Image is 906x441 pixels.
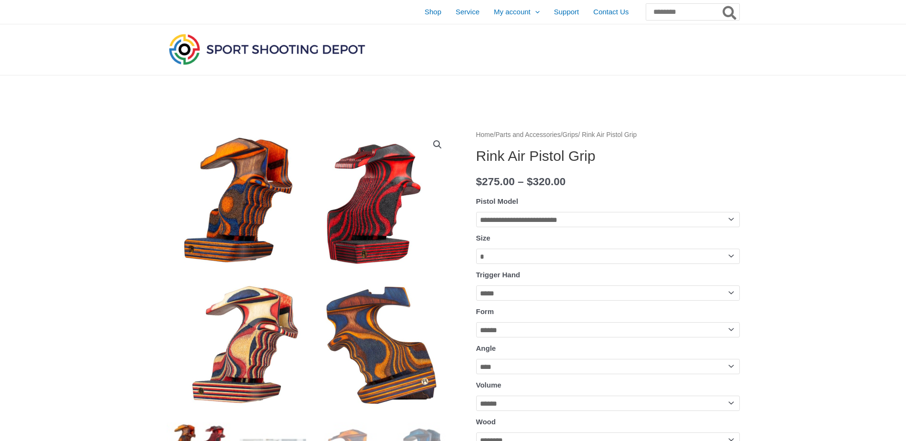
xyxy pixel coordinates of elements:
[476,271,521,279] label: Trigger Hand
[527,176,533,188] span: $
[476,234,490,242] label: Size
[429,136,446,153] a: View full-screen image gallery
[563,131,578,138] a: Grips
[476,307,494,315] label: Form
[527,176,565,188] bdi: 320.00
[476,176,482,188] span: $
[476,344,496,352] label: Angle
[721,4,739,20] button: Search
[476,176,515,188] bdi: 275.00
[518,176,524,188] span: –
[476,418,496,426] label: Wood
[476,129,740,141] nav: Breadcrumb
[476,197,518,205] label: Pistol Model
[167,31,367,67] img: Sport Shooting Depot
[476,147,740,165] h1: Rink Air Pistol Grip
[476,131,494,138] a: Home
[495,131,561,138] a: Parts and Accessories
[476,381,501,389] label: Volume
